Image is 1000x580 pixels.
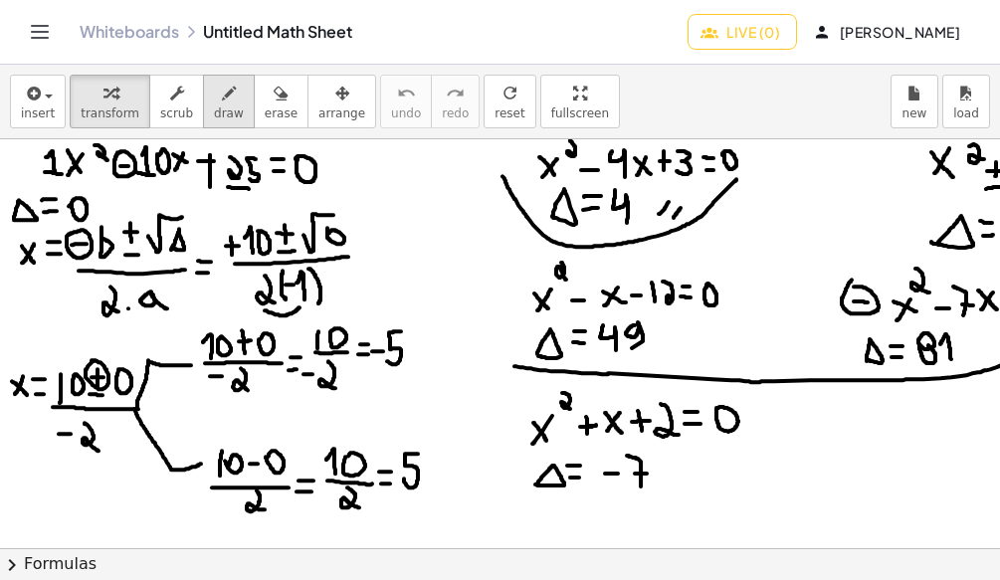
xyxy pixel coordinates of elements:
[318,106,365,120] span: arrange
[10,75,66,128] button: insert
[214,106,244,120] span: draw
[254,75,308,128] button: erase
[21,106,55,120] span: insert
[24,16,56,48] button: Toggle navigation
[307,75,376,128] button: arrange
[540,75,620,128] button: fullscreen
[688,14,797,50] button: Live (0)
[817,23,960,41] span: [PERSON_NAME]
[149,75,204,128] button: scrub
[891,75,938,128] button: new
[442,106,469,120] span: redo
[942,75,990,128] button: load
[397,82,416,105] i: undo
[431,75,480,128] button: redoredo
[801,14,976,50] button: [PERSON_NAME]
[902,106,927,120] span: new
[265,106,298,120] span: erase
[81,106,139,120] span: transform
[391,106,421,120] span: undo
[953,106,979,120] span: load
[551,106,609,120] span: fullscreen
[203,75,255,128] button: draw
[80,22,179,42] a: Whiteboards
[484,75,535,128] button: refreshreset
[704,23,780,41] span: Live (0)
[70,75,150,128] button: transform
[446,82,465,105] i: redo
[380,75,432,128] button: undoundo
[495,106,524,120] span: reset
[160,106,193,120] span: scrub
[500,82,519,105] i: refresh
